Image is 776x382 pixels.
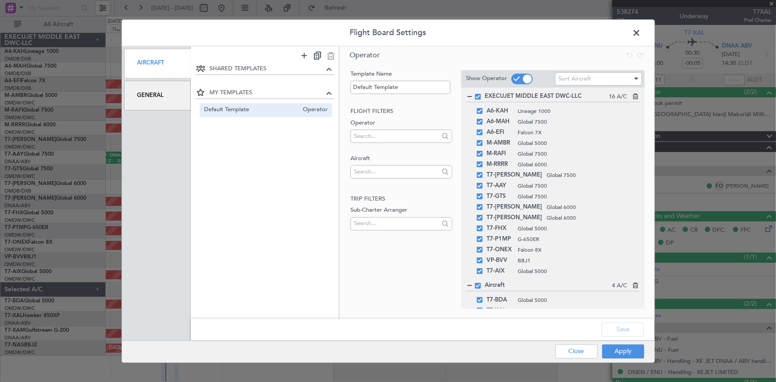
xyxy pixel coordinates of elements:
[518,118,640,126] span: Global 7500
[487,255,513,266] span: VP-BVV
[518,307,631,315] span: Hawker 850XP
[518,267,640,275] span: Global 5000
[122,20,655,46] header: Flight Board Settings
[518,182,640,190] span: Global 7500
[466,75,507,84] label: Show Operator
[487,117,513,127] span: A6-MAH
[487,202,542,213] span: T7-[PERSON_NAME]
[124,48,191,78] div: Aircraft
[487,170,542,181] span: T7-[PERSON_NAME]
[350,154,452,163] label: Aircraft
[612,281,627,290] span: 4 A/C
[487,159,513,170] span: M-RRRR
[487,234,513,245] span: T7-P1MP
[518,161,640,169] span: Global 6000
[518,296,631,304] span: Global 5000
[602,344,644,358] button: Apply
[518,235,640,243] span: G-650ER
[298,105,328,115] span: Operator
[354,165,439,178] input: Search...
[350,119,452,128] label: Operator
[547,214,640,222] span: Global 6000
[354,129,439,143] input: Search...
[547,171,640,179] span: Global 7500
[487,306,513,316] span: T7-XAL
[350,206,452,215] label: Sub-Charter Arranger
[518,107,640,115] span: Lineage 1000
[487,191,513,202] span: T7-GTS
[487,223,513,234] span: T7-FHX
[204,105,298,115] span: Default Template
[487,138,513,149] span: M-AMBR
[487,245,513,255] span: T7-ONEX
[487,266,513,277] span: T7-AIX
[354,217,439,230] input: Search...
[609,92,627,101] span: 16 A/C
[209,89,324,98] span: MY TEMPLATES
[487,127,513,138] span: A6-EFI
[350,70,452,79] label: Template Name
[518,246,640,254] span: Falcon 8X
[487,213,542,223] span: T7-[PERSON_NAME]
[487,295,513,306] span: T7-BDA
[487,106,513,117] span: A6-KAH
[350,50,380,60] span: Operator
[518,139,640,147] span: Global 5000
[487,149,513,159] span: M-RAFI
[559,75,591,83] span: Sort Aircraft
[518,150,640,158] span: Global 7500
[518,193,640,201] span: Global 7500
[485,281,612,290] span: Aircraft
[350,107,452,116] h2: Flight filters
[518,257,640,265] span: BBJ1
[555,344,598,358] button: Close
[487,181,513,191] span: T7-AAY
[547,203,640,211] span: Global 6000
[350,195,452,204] h2: Trip filters
[209,64,324,73] span: SHARED TEMPLATES
[485,92,609,101] span: EXECUJET MIDDLE EAST DWC-LLC
[124,80,191,110] div: General
[518,225,640,233] span: Global 5000
[518,129,640,137] span: Falcon 7X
